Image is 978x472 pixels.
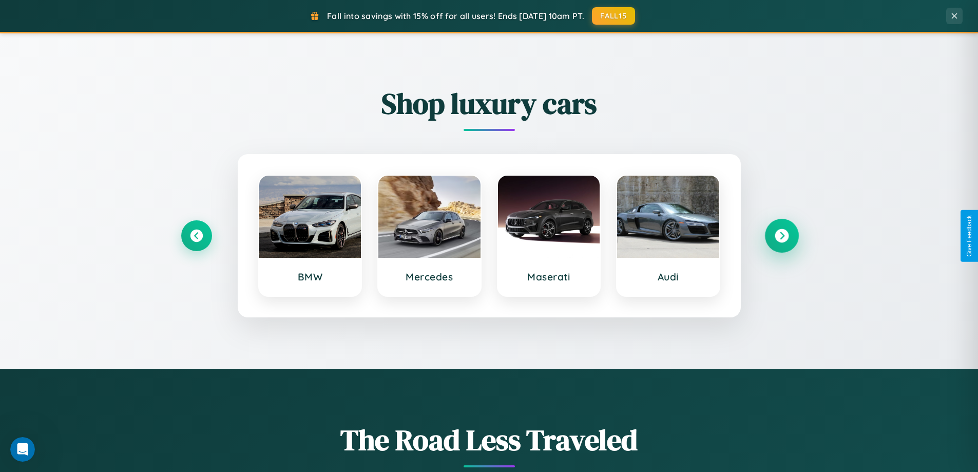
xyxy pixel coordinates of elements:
h3: Maserati [508,271,590,283]
iframe: Intercom live chat [10,437,35,462]
span: Fall into savings with 15% off for all users! Ends [DATE] 10am PT. [327,11,584,21]
h1: The Road Less Traveled [181,420,797,460]
button: FALL15 [592,7,635,25]
h3: BMW [270,271,351,283]
div: Give Feedback [966,215,973,257]
h3: Mercedes [389,271,470,283]
h3: Audi [627,271,709,283]
h2: Shop luxury cars [181,84,797,123]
